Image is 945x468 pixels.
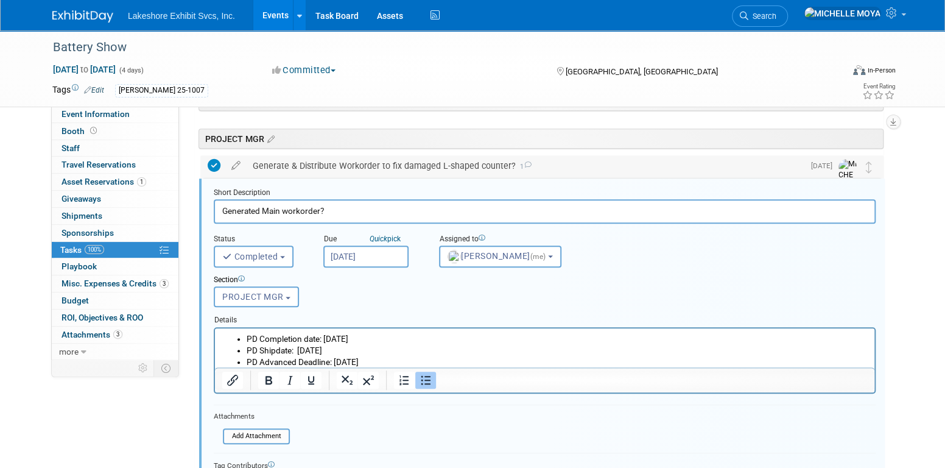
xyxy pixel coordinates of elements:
[49,37,824,58] div: Battery Show
[439,234,591,246] div: Assigned to
[853,65,865,75] img: Format-Inperson.png
[61,211,102,221] span: Shipments
[215,328,874,367] iframe: Rich Text Area
[61,143,80,153] span: Staff
[7,5,653,40] body: Rich Text Area. Press ALT-0 for help.
[52,275,178,292] a: Misc. Expenses & Credits3
[52,106,178,122] a: Event Information
[88,126,99,135] span: Booth not reserved yet
[32,5,653,16] li: PD Completion date: [DATE]
[52,344,178,360] a: more
[84,86,104,94] a: Edit
[770,63,896,82] div: Event Format
[52,157,178,173] a: Travel Reservations
[732,5,788,27] a: Search
[323,246,409,268] input: Due Date
[214,275,819,286] div: Section
[866,161,872,173] i: Move task
[52,208,178,224] a: Shipments
[52,310,178,326] a: ROI, Objectives & ROO
[60,245,104,255] span: Tasks
[85,245,104,254] span: 100%
[52,258,178,275] a: Playbook
[448,251,548,261] span: [PERSON_NAME]
[52,83,104,97] td: Tags
[52,191,178,207] a: Giveaways
[214,310,876,327] div: Details
[301,372,321,389] button: Underline
[516,163,532,171] span: 1
[32,28,653,40] li: PD Advanced Deadline: [DATE]
[113,330,122,339] span: 3
[358,372,379,389] button: Superscript
[154,360,179,376] td: Toggle Event Tabs
[61,296,89,305] span: Budget
[222,292,284,302] span: PROJECT MGR
[214,246,293,268] button: Completed
[137,177,146,186] span: 1
[367,234,403,244] a: Quickpick
[52,140,178,157] a: Staff
[530,252,546,261] span: (me)
[258,372,279,389] button: Bold
[52,174,178,190] a: Asset Reservations1
[225,160,247,171] a: edit
[61,109,130,119] span: Event Information
[862,83,895,90] div: Event Rating
[222,252,278,261] span: Completed
[214,188,876,199] div: Short Description
[52,64,116,75] span: [DATE] [DATE]
[61,330,122,339] span: Attachments
[160,279,169,288] span: 3
[214,286,299,307] button: PROJECT MGR
[214,199,876,223] input: Name of task or a short description
[61,126,99,136] span: Booth
[337,372,357,389] button: Subscript
[804,7,881,20] img: MICHELLE MOYA
[867,66,896,75] div: In-Person
[128,11,235,21] span: Lakeshore Exhibit Svcs, Inc.
[264,132,275,144] a: Edit sections
[79,65,90,74] span: to
[133,360,154,376] td: Personalize Event Tab Strip
[61,313,143,322] span: ROI, Objectives & ROO
[748,12,776,21] span: Search
[838,159,857,213] img: MICHELLE MOYA
[59,347,79,356] span: more
[214,411,290,422] div: Attachments
[61,228,114,238] span: Sponsorships
[52,242,178,258] a: Tasks100%
[279,372,300,389] button: Italic
[214,234,305,246] div: Status
[565,67,717,76] span: [GEOGRAPHIC_DATA], [GEOGRAPHIC_DATA]
[52,225,178,241] a: Sponsorships
[32,16,653,28] li: PD Shipdate: [DATE]
[198,129,884,149] div: PROJECT MGR
[52,123,178,140] a: Booth
[394,372,415,389] button: Numbered list
[61,177,146,186] span: Asset Reservations
[61,278,169,288] span: Misc. Expenses & Credits
[222,372,243,389] button: Insert/edit link
[811,161,838,170] span: [DATE]
[61,194,101,204] span: Giveaways
[323,234,421,246] div: Due
[115,84,208,97] div: [PERSON_NAME] 25-1007
[61,261,97,271] span: Playbook
[52,292,178,309] a: Budget
[415,372,436,389] button: Bullet list
[52,327,178,343] a: Attachments3
[247,155,804,176] div: Generate & Distribute Workorder to fix damaged L-shaped counter?
[370,235,387,243] i: Quick
[268,64,340,77] button: Committed
[439,246,561,268] button: [PERSON_NAME](me)
[61,160,136,169] span: Travel Reservations
[118,66,144,74] span: (4 days)
[52,10,113,23] img: ExhibitDay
